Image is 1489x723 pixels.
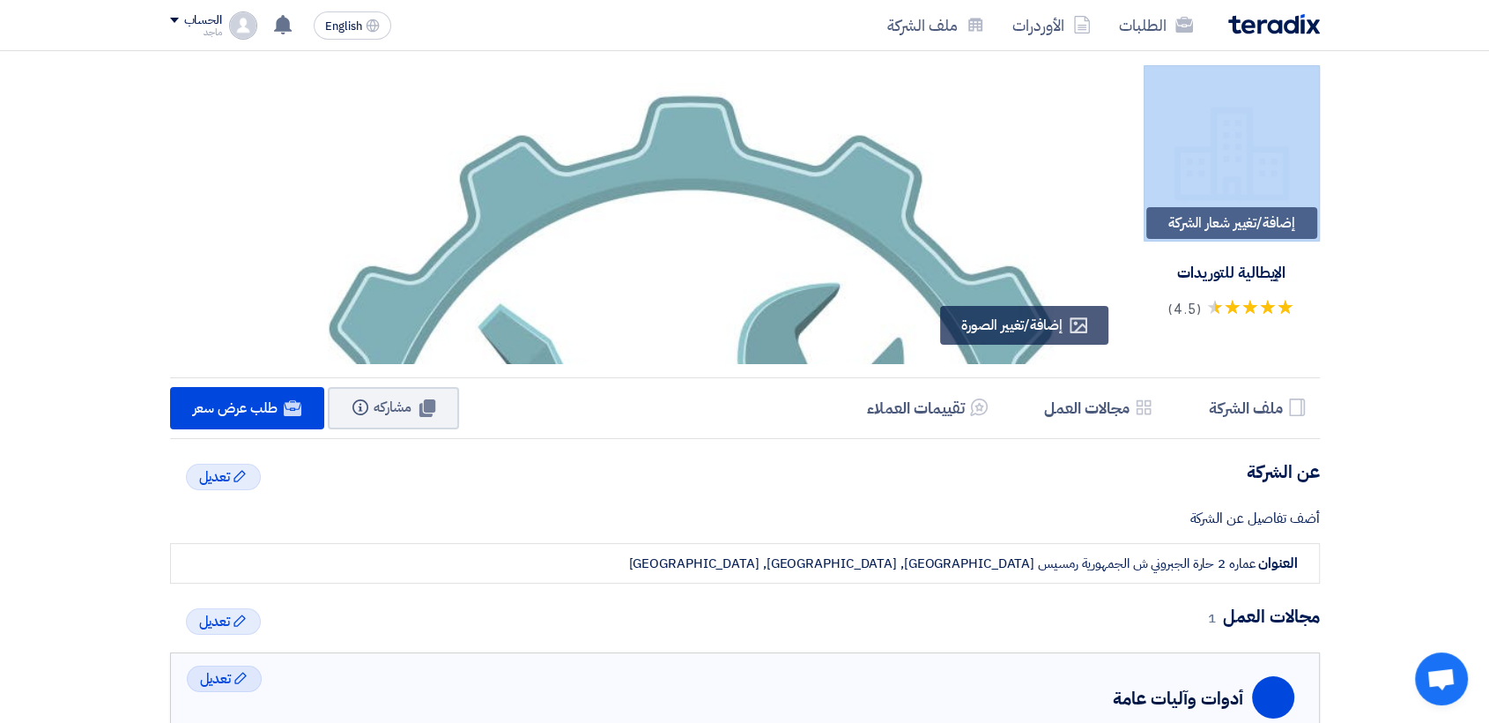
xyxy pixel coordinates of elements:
[199,611,231,632] span: تعديل
[1241,293,1259,322] span: ★
[1168,302,1203,317] span: (4.5)
[628,554,1255,574] div: عماره 2 حارة الجبروني ش الجمهورية رمسيس [GEOGRAPHIC_DATA], [GEOGRAPHIC_DATA], [GEOGRAPHIC_DATA]
[374,397,411,418] span: مشاركه
[1044,398,1130,418] h5: مجالات العمل
[170,387,325,429] a: طلب عرض سعر
[1277,293,1294,322] span: ★
[1113,685,1243,712] div: أدوات وآليات عامة
[184,13,222,28] div: الحساب
[998,4,1105,46] a: الأوردرات
[1146,207,1317,239] div: إضافة/تغيير شعار الشركة
[1224,293,1241,322] span: ★
[1215,293,1224,322] span: ★
[1259,293,1277,322] span: ★
[328,387,459,429] button: مشاركه
[200,668,232,689] span: تعديل
[1208,608,1216,628] span: 1
[1206,293,1224,322] span: ★
[1209,398,1283,418] h5: ملف الشركة
[867,398,965,418] h5: تقييمات العملاء
[229,11,257,40] img: profile_test.png
[170,605,1320,628] h4: مجالات العمل
[170,27,222,37] div: ماجد
[1258,553,1297,574] strong: العنوان
[170,460,1320,483] h4: عن الشركة
[193,398,278,419] span: طلب عرض سعر
[170,508,1320,529] div: أضف تفاصيل عن الشركة
[314,11,391,40] button: English
[1170,254,1293,293] div: الإيطالية للتوريدات
[1228,14,1320,34] img: Teradix logo
[1105,4,1207,46] a: الطلبات
[199,466,231,488] span: تعديل
[1415,652,1468,705] div: Open chat
[961,315,1062,336] span: إضافة/تغيير الصورة
[325,20,362,33] span: English
[873,4,998,46] a: ملف الشركة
